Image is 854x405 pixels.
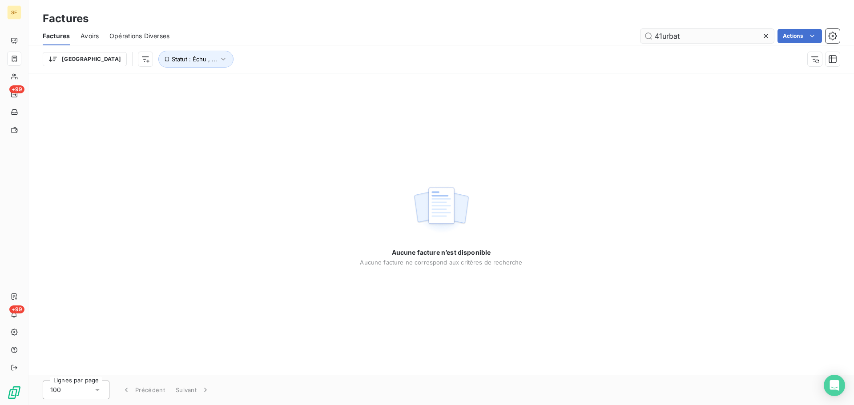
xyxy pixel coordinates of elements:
button: Suivant [170,381,215,399]
span: Factures [43,32,70,40]
div: SE [7,5,21,20]
button: Statut : Échu , ... [158,51,234,68]
span: 100 [50,385,61,394]
span: +99 [9,305,24,313]
input: Rechercher [640,29,774,43]
span: Aucune facture ne correspond aux critères de recherche [360,259,522,266]
button: Actions [777,29,822,43]
img: Logo LeanPay [7,385,21,400]
span: Aucune facture n’est disponible [392,248,491,257]
span: Avoirs [81,32,99,40]
span: Statut : Échu , ... [172,56,217,63]
button: Précédent [117,381,170,399]
h3: Factures [43,11,89,27]
div: Open Intercom Messenger [824,375,845,396]
span: +99 [9,85,24,93]
button: [GEOGRAPHIC_DATA] [43,52,127,66]
span: Opérations Diverses [109,32,169,40]
img: empty state [413,182,470,237]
